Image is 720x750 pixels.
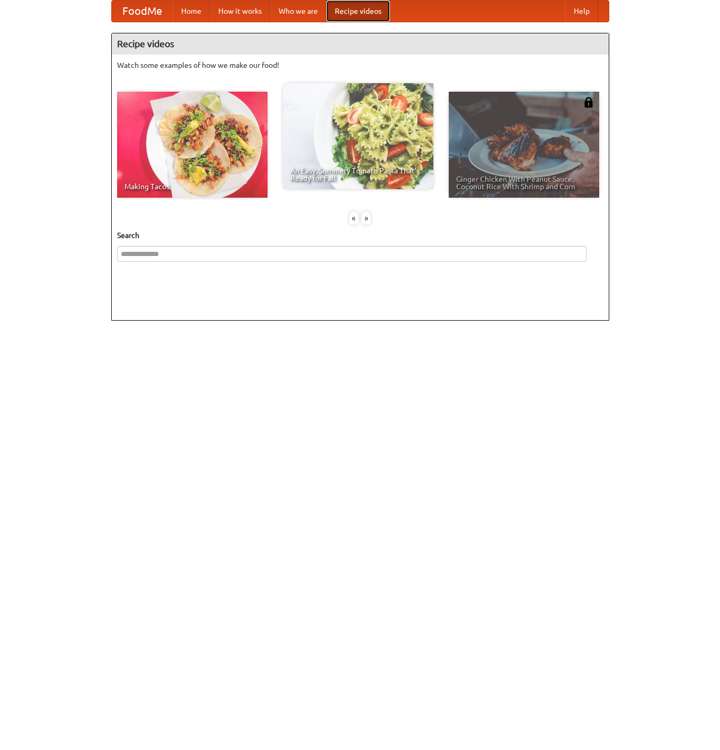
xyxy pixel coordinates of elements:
a: An Easy, Summery Tomato Pasta That's Ready for Fall [283,83,433,189]
a: FoodMe [112,1,173,22]
h4: Recipe videos [112,33,609,55]
a: How it works [210,1,270,22]
img: 483408.png [583,97,594,108]
a: Making Tacos [117,92,268,198]
p: Watch some examples of how we make our food! [117,60,603,70]
div: « [349,211,359,225]
a: Recipe videos [326,1,390,22]
div: » [361,211,371,225]
a: Who we are [270,1,326,22]
h5: Search [117,230,603,241]
span: Making Tacos [125,183,260,190]
span: An Easy, Summery Tomato Pasta That's Ready for Fall [290,167,426,182]
a: Help [565,1,598,22]
a: Home [173,1,210,22]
